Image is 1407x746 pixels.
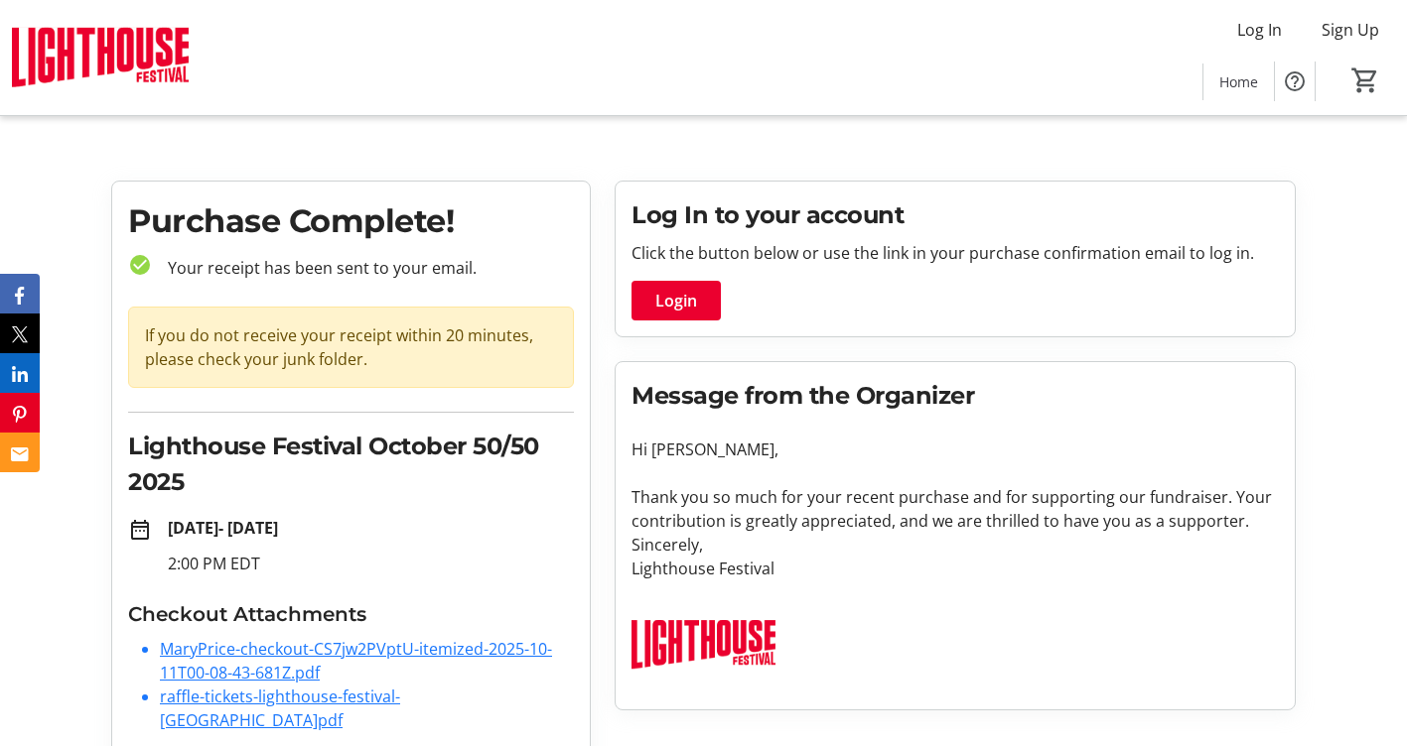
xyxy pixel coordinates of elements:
[160,638,552,684] a: MaryPrice-checkout-CS7jw2PVptU-itemized-2025-10-11T00-08-43-681Z.pdf
[632,197,1279,233] h2: Log In to your account
[632,604,775,685] img: Lighthouse Festival logo
[128,599,574,629] h3: Checkout Attachments
[12,8,189,107] img: Lighthouse Festival's Logo
[1203,63,1274,100] a: Home
[632,485,1279,533] p: Thank you so much for your recent purchase and for supporting our fundraiser. Your contribution i...
[128,197,574,245] h1: Purchase Complete!
[128,253,152,277] mat-icon: check_circle
[1306,14,1395,46] button: Sign Up
[168,517,278,539] strong: [DATE] - [DATE]
[655,289,697,312] span: Login
[632,437,1279,461] p: Hi [PERSON_NAME],
[152,256,574,280] p: Your receipt has been sent to your email.
[632,281,721,320] button: Login
[632,241,1279,265] p: Click the button below or use the link in your purchase confirmation email to log in.
[128,307,574,388] div: If you do not receive your receipt within 20 minutes, please check your junk folder.
[1237,18,1282,42] span: Log In
[1322,18,1379,42] span: Sign Up
[1219,71,1258,92] span: Home
[128,518,152,542] mat-icon: date_range
[160,685,400,731] a: raffle-tickets-lighthouse-festival-[GEOGRAPHIC_DATA]pdf
[1275,62,1315,101] button: Help
[632,557,1279,580] p: Lighthouse Festival
[168,552,574,575] p: 2:00 PM EDT
[632,533,1279,557] p: Sincerely,
[1221,14,1298,46] button: Log In
[632,378,1279,414] h2: Message from the Organizer
[128,429,574,500] h2: Lighthouse Festival October 50/50 2025
[1347,62,1383,98] button: Cart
